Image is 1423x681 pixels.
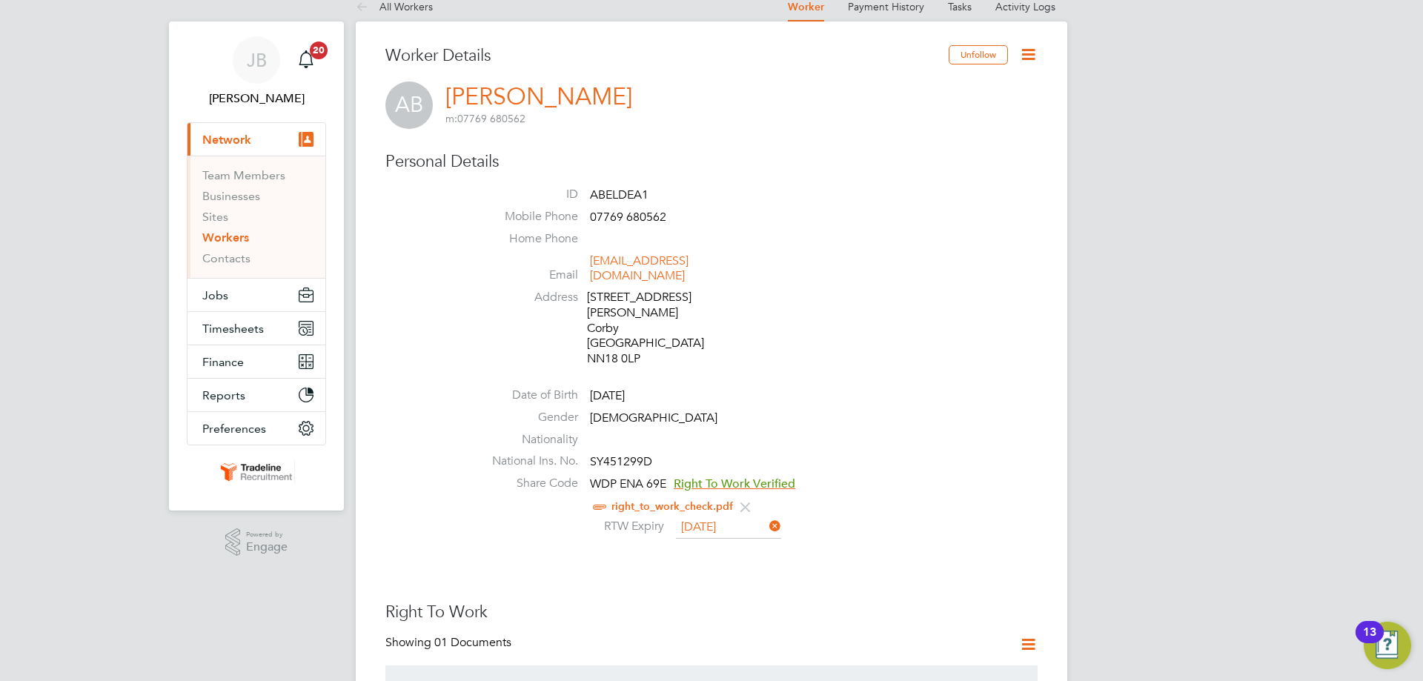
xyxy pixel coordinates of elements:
h3: Worker Details [385,45,949,67]
span: Timesheets [202,322,264,336]
input: Select one [676,516,781,539]
a: Sites [202,210,228,224]
span: AB [385,82,433,129]
button: Timesheets [188,312,325,345]
span: Jake Blackwood [187,90,326,107]
span: Preferences [202,422,266,436]
a: Team Members [202,168,285,182]
button: Unfollow [949,45,1008,64]
span: 01 Documents [434,635,511,650]
span: Network [202,133,251,147]
label: Gender [474,410,578,425]
button: Preferences [188,412,325,445]
a: 20 [291,36,321,84]
span: m: [445,112,457,125]
div: [STREET_ADDRESS][PERSON_NAME] Corby [GEOGRAPHIC_DATA] NN18 0LP [587,290,728,367]
span: Jobs [202,288,228,302]
span: 20 [310,41,328,59]
button: Finance [188,345,325,378]
span: 07769 680562 [445,112,525,125]
div: Showing [385,635,514,651]
h3: Right To Work [385,602,1038,623]
span: 07769 680562 [590,210,666,225]
a: Go to home page [187,460,326,484]
h3: Personal Details [385,151,1038,173]
a: Businesses [202,189,260,203]
span: Powered by [246,528,288,541]
span: [DEMOGRAPHIC_DATA] [590,411,717,425]
label: Share Code [474,476,578,491]
nav: Main navigation [169,21,344,511]
button: Jobs [188,279,325,311]
label: Address [474,290,578,305]
span: ABELDEA1 [590,187,649,202]
button: Open Resource Center, 13 new notifications [1364,622,1411,669]
span: WDP ENA 69E [590,476,666,491]
span: Reports [202,388,245,402]
img: tradelinerecruitment-logo-retina.png [218,460,295,484]
a: right_to_work_check.pdf [611,500,733,513]
label: Home Phone [474,231,578,247]
div: 13 [1363,632,1376,651]
label: RTW Expiry [590,519,664,534]
label: ID [474,187,578,202]
span: Right To Work Verified [674,476,795,491]
button: Reports [188,379,325,411]
a: Contacts [202,251,251,265]
a: [PERSON_NAME] [445,82,632,111]
a: Powered byEngage [225,528,288,557]
button: Network [188,123,325,156]
div: Network [188,156,325,278]
label: Date of Birth [474,388,578,403]
span: SY451299D [590,455,652,470]
a: JB[PERSON_NAME] [187,36,326,107]
span: JB [247,50,267,70]
a: [EMAIL_ADDRESS][DOMAIN_NAME] [590,253,689,284]
a: Workers [202,230,249,245]
span: [DATE] [590,388,625,403]
span: Finance [202,355,244,369]
label: Nationality [474,432,578,448]
label: National Ins. No. [474,454,578,469]
a: Worker [788,1,824,13]
span: Engage [246,541,288,554]
label: Email [474,268,578,283]
label: Mobile Phone [474,209,578,225]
